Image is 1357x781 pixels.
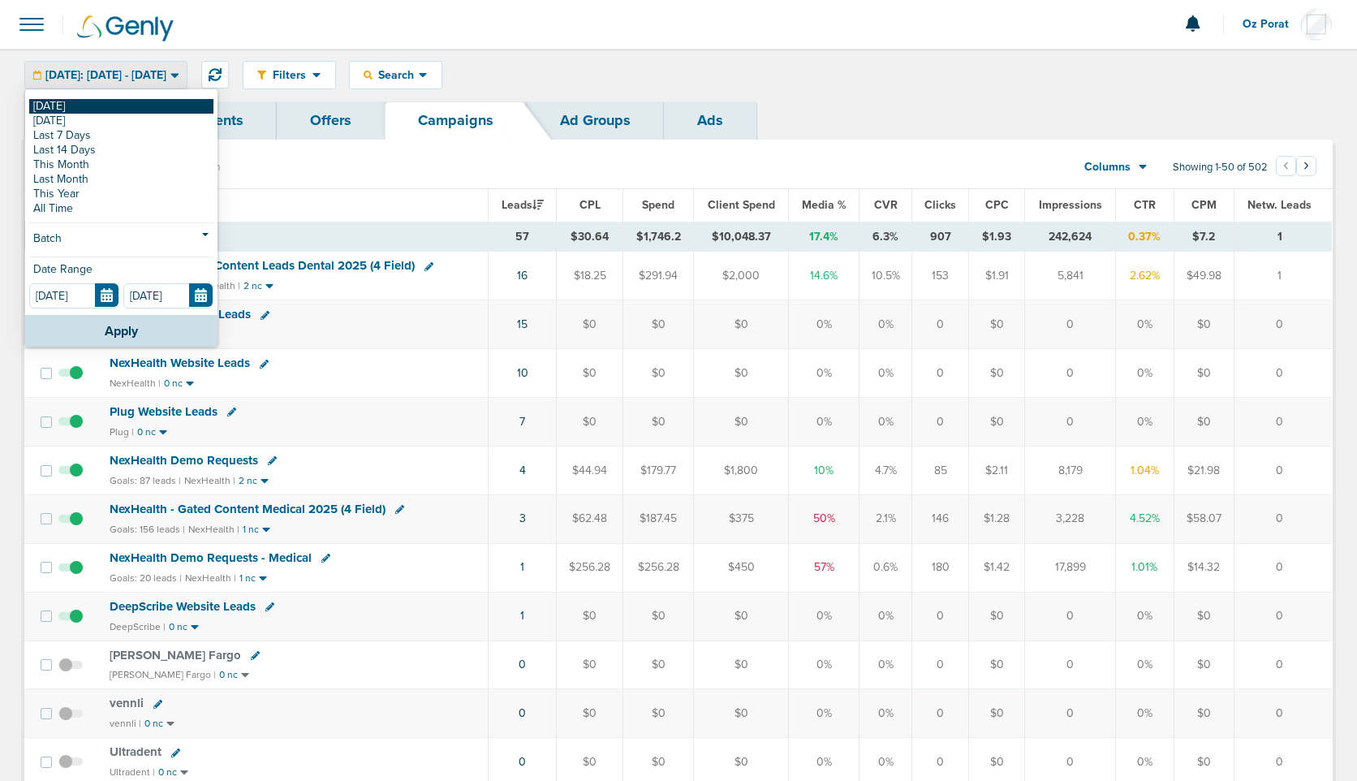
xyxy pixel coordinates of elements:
[968,494,1024,543] td: $1.28
[1174,592,1234,641] td: $0
[373,68,419,82] span: Search
[100,222,489,252] td: TOTALS ( )
[1234,252,1332,300] td: 1
[29,143,213,157] a: Last 14 Days
[164,101,277,140] a: Clients
[859,494,912,543] td: 2.1%
[29,230,213,250] a: Batch
[1174,689,1234,738] td: $0
[859,349,912,398] td: 0%
[110,307,251,321] span: Lawmatics Website Leads
[1174,349,1234,398] td: $0
[1025,446,1116,494] td: 8,179
[859,252,912,300] td: 10.5%
[694,222,789,252] td: $10,048.37
[1174,222,1234,252] td: $7.2
[789,543,859,592] td: 57%
[110,356,250,370] span: NexHealth Website Leads
[694,494,789,543] td: $375
[1116,446,1174,494] td: 1.04%
[623,446,694,494] td: $179.77
[968,543,1024,592] td: $1.42
[519,511,526,525] a: 3
[694,446,789,494] td: $1,800
[110,621,166,632] small: DeepScribe |
[623,222,694,252] td: $1,746.2
[385,101,527,140] a: Campaigns
[520,609,524,623] a: 1
[912,398,968,447] td: 0
[243,280,262,292] small: 2 nc
[789,494,859,543] td: 50%
[1025,349,1116,398] td: 0
[789,446,859,494] td: 10%
[912,252,968,300] td: 153
[556,494,622,543] td: $62.48
[110,258,415,273] span: NexHealth - Gated Content Leads Dental 2025 (4 Field)
[1116,222,1174,252] td: 0.37%
[1116,349,1174,398] td: 0%
[968,222,1024,252] td: $1.93
[859,543,912,592] td: 0.6%
[1234,446,1332,494] td: 0
[623,398,694,447] td: $0
[1174,300,1234,349] td: $0
[1234,398,1332,447] td: 0
[519,706,526,720] a: 0
[623,252,694,300] td: $291.94
[985,198,1009,212] span: CPC
[219,669,238,681] small: 0 nc
[623,494,694,543] td: $187.45
[1234,641,1332,689] td: 0
[527,101,664,140] a: Ad Groups
[859,300,912,349] td: 0%
[1243,19,1300,30] span: Oz Porat
[789,592,859,641] td: 0%
[519,415,525,429] a: 7
[1174,641,1234,689] td: $0
[859,222,912,252] td: 6.3%
[1174,446,1234,494] td: $21.98
[556,222,622,252] td: $30.64
[1116,543,1174,592] td: 1.01%
[1191,198,1217,212] span: CPM
[266,68,312,82] span: Filters
[110,744,162,759] span: Ultradent
[912,689,968,738] td: 0
[556,592,622,641] td: $0
[623,592,694,641] td: $0
[1174,494,1234,543] td: $58.07
[968,252,1024,300] td: $1.91
[1174,543,1234,592] td: $14.32
[184,475,235,486] small: NexHealth |
[489,222,557,252] td: 57
[968,592,1024,641] td: $0
[164,378,183,390] small: 0 nc
[1234,543,1332,592] td: 0
[519,755,526,769] a: 0
[1025,641,1116,689] td: 0
[579,198,601,212] span: CPL
[694,398,789,447] td: $0
[694,543,789,592] td: $450
[556,300,622,349] td: $0
[29,172,213,187] a: Last Month
[169,621,187,633] small: 0 nc
[694,641,789,689] td: $0
[912,446,968,494] td: 85
[789,252,859,300] td: 14.6%
[912,641,968,689] td: 0
[1296,156,1316,176] button: Go to next page
[556,641,622,689] td: $0
[556,252,622,300] td: $18.25
[694,592,789,641] td: $0
[859,398,912,447] td: 0%
[1116,689,1174,738] td: 0%
[1116,252,1174,300] td: 2.62%
[859,592,912,641] td: 0%
[277,101,385,140] a: Offers
[623,300,694,349] td: $0
[1025,398,1116,447] td: 0
[110,404,218,419] span: Plug Website Leads
[556,349,622,398] td: $0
